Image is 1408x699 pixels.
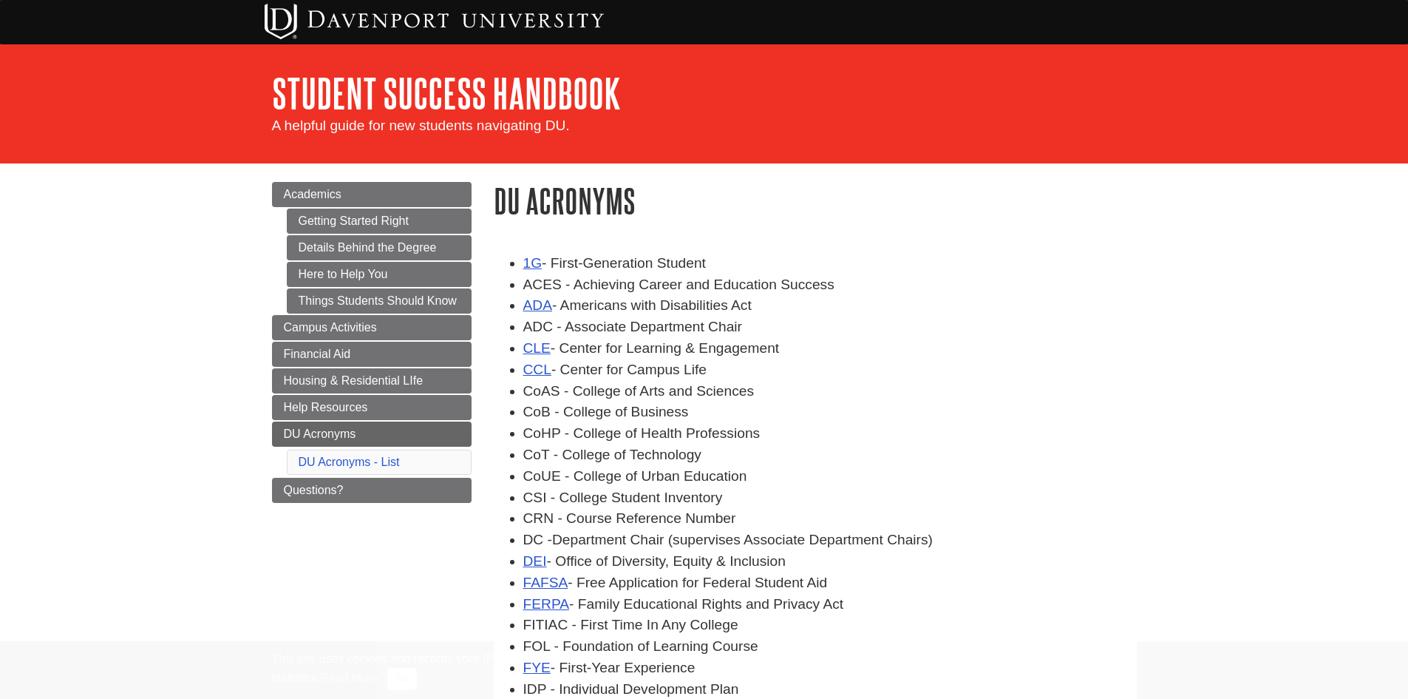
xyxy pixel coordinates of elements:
[284,401,368,413] span: Help Resources
[523,359,1137,381] li: - Center for Campus Life
[523,487,1137,509] li: CSI - College Student Inventory
[523,274,1137,296] li: ACES - Achieving Career and Education Success
[523,551,1137,573] li: - Office of Diversity, Equity & Inclusion
[272,182,472,207] a: Academics
[523,573,1137,594] li: - Free Application for Federal Student Aid
[299,456,400,468] a: DU Acronyms - List
[523,466,1137,487] li: CoUE - College of Urban Education
[284,428,356,440] span: DU Acronyms
[287,288,472,314] a: Things Students Should Know
[494,182,1137,220] h1: DU Acronyms
[523,445,1137,466] li: CoT - College of Technology
[523,253,1137,274] li: - First-Generation Student
[287,209,472,234] a: Getting Started Right
[272,478,472,503] a: Questions?
[523,317,1137,338] li: ADC - Associate Department Chair
[523,575,568,590] a: FAFSA
[284,374,424,387] span: Housing & Residential LIfe
[523,297,552,313] a: ADA
[272,182,472,503] div: Guide Page Menu
[284,321,377,334] span: Campus Activities
[272,70,621,116] a: Student Success Handbook
[523,508,1137,530] li: CRN - Course Reference Number
[523,340,551,356] a: CLE
[272,650,1137,690] div: This site uses cookies and records your IP address for usage statistics. Additionally, we use Goo...
[523,423,1137,445] li: CoHP - College of Health Professions
[523,402,1137,423] li: CoB - College of Business
[523,594,1137,615] li: - Family Educational Rights and Privacy Act
[523,615,1137,636] li: FITIAC - First Time In Any College
[523,381,1137,402] li: CoAS - College of Arts and Sciences
[523,530,1137,551] li: DC -Department Chair (supervises Associate Department Chairs)
[523,362,551,377] a: CCL
[523,338,1137,359] li: - Center for Learning & Engagement
[523,660,551,675] a: FYE
[284,484,344,496] span: Questions?
[272,422,472,447] a: DU Acronyms
[265,4,604,39] img: Davenport University
[523,636,1137,658] li: FOL - Foundation of Learning Course
[287,235,472,260] a: Details Behind the Degree
[272,315,472,340] a: Campus Activities
[272,342,472,367] a: Financial Aid
[287,262,472,287] a: Here to Help You
[523,295,1137,317] li: - Americans with Disabilities Act
[523,553,547,569] a: DEI
[523,658,1137,679] li: - First-Year Experience
[272,368,472,394] a: Housing & Residential LIfe
[272,118,570,133] span: A helpful guide for new students navigating DU.
[523,255,543,271] a: 1G
[387,668,416,690] button: Close
[523,596,570,612] a: FERPA
[284,188,341,200] span: Academics
[320,672,378,684] a: Read More
[284,348,351,360] span: Financial Aid
[272,395,472,420] a: Help Resources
